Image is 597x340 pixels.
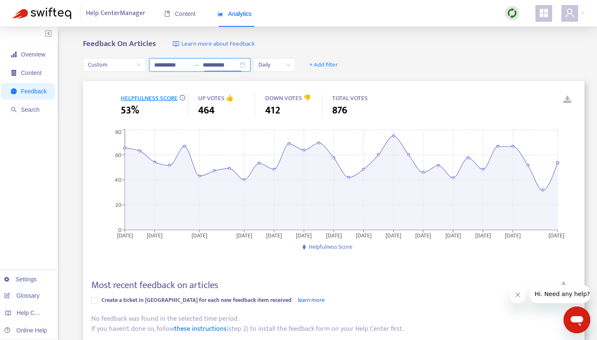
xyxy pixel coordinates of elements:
tspan: [DATE] [505,230,521,240]
tspan: 0 [118,225,121,234]
a: Settings [4,276,37,283]
tspan: [DATE] [548,230,564,240]
div: If you haven't done so, follow (step 2) to install the feedback form on your Help Center first. [91,324,576,334]
span: message [11,88,17,94]
tspan: [DATE] [445,230,461,240]
span: 412 [265,103,280,118]
span: Learn more about Feedback [181,39,255,49]
tspan: [DATE] [117,230,133,240]
span: swap-right [193,62,199,68]
span: Content [164,10,196,17]
img: sync.dc5367851b00ba804db3.png [507,8,517,18]
span: Content [21,70,41,76]
span: container [11,70,17,76]
span: 53% [121,103,139,118]
a: learn more [298,295,325,305]
span: Overview [21,51,45,58]
img: Swifteq [13,8,71,19]
span: Help Center Manager [86,5,145,21]
tspan: [DATE] [147,230,163,240]
a: Online Help [4,327,47,334]
img: image-link [173,41,179,47]
span: area-chart [217,11,223,17]
a: Learn more about Feedback [173,39,255,49]
span: book [164,11,170,17]
iframe: Close message [509,286,526,303]
tspan: [DATE] [296,230,312,240]
span: TOTAL VOTES [332,93,368,103]
span: user [565,8,575,18]
tspan: [DATE] [192,230,208,240]
h4: Most recent feedback on articles [91,280,218,291]
tspan: [DATE] [386,230,402,240]
a: Glossary [4,292,39,299]
span: Daily [258,59,290,71]
span: Search [21,106,39,113]
span: Helpfulness Score [309,242,352,252]
span: Create a ticket in [GEOGRAPHIC_DATA] for each new feedback item received [101,295,292,305]
iframe: Message from company [530,285,590,303]
span: + Add filter [309,60,338,70]
div: No feedback was found in the selected time period. [91,314,576,324]
span: Analytics [217,10,252,17]
tspan: [DATE] [236,230,252,240]
span: Help Centers [17,309,51,316]
span: DOWN VOTES 👎 [265,93,311,103]
span: signal [11,52,17,57]
tspan: 20 [115,200,121,210]
span: 464 [198,103,215,118]
tspan: [DATE] [326,230,342,240]
tspan: [DATE] [475,230,491,240]
tspan: 40 [115,175,121,185]
span: Custom [88,59,141,71]
tspan: [DATE] [356,230,372,240]
tspan: 80 [115,127,121,137]
tspan: [DATE] [266,230,282,240]
tspan: [DATE] [416,230,432,240]
span: to [193,62,199,68]
button: + Add filter [303,58,344,72]
span: HELPFULNESS SCORE [121,93,178,103]
a: these instructions [174,323,227,335]
iframe: Button to launch messaging window [563,307,590,333]
tspan: 60 [115,150,121,160]
span: search [11,107,17,113]
span: 876 [332,103,347,118]
span: appstore [539,8,549,18]
b: Feedback On Articles [83,37,156,50]
span: UP VOTES 👍 [198,93,234,103]
span: Feedback [21,88,47,95]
